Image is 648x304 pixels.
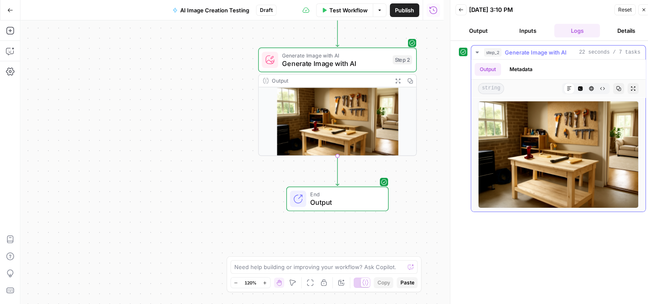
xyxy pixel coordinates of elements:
[180,6,249,14] span: AI Image Creation Testing
[471,46,645,59] button: 22 seconds / 7 tasks
[505,48,567,57] span: Generate Image with AI
[310,190,380,198] span: End
[554,24,600,37] button: Logs
[272,77,389,85] div: Output
[390,3,419,17] button: Publish
[471,60,645,212] div: 22 seconds / 7 tasks
[455,24,501,37] button: Output
[258,186,417,211] div: EndOutput
[400,279,414,287] span: Paste
[504,63,538,76] button: Metadata
[397,277,418,288] button: Paste
[316,3,373,17] button: Test Workflow
[167,3,254,17] button: AI Image Creation Testing
[260,6,273,14] span: Draft
[475,63,501,76] button: Output
[336,17,339,46] g: Edge from start to step_2
[505,24,551,37] button: Inputs
[282,58,389,69] span: Generate Image with AI
[618,6,632,14] span: Reset
[310,197,380,207] span: Output
[374,277,393,288] button: Copy
[377,279,390,287] span: Copy
[484,48,501,57] span: step_2
[282,51,389,59] span: Generate Image with AI
[478,101,639,208] img: output preview
[478,83,504,94] span: string
[393,55,412,65] div: Step 2
[258,48,417,156] div: Generate Image with AIGenerate Image with AIStep 2Output
[395,6,414,14] span: Publish
[336,156,339,186] g: Edge from step_2 to end
[614,4,636,15] button: Reset
[329,6,368,14] span: Test Workflow
[245,279,256,286] span: 120%
[579,49,640,56] span: 22 seconds / 7 tasks
[259,87,416,168] img: image.png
